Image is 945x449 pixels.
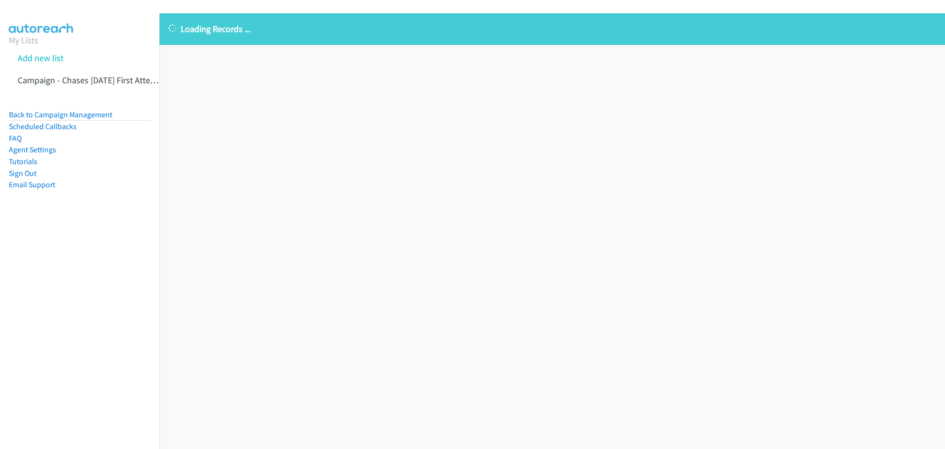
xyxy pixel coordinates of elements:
[9,134,22,143] a: FAQ
[9,110,112,119] a: Back to Campaign Management
[168,22,936,35] p: Loading Records ...
[9,35,38,46] a: My Lists
[18,74,169,86] a: Campaign - Chases [DATE] First Attempts
[9,157,37,166] a: Tutorials
[9,180,55,189] a: Email Support
[18,52,63,64] a: Add new list
[9,145,56,154] a: Agent Settings
[9,169,36,178] a: Sign Out
[9,122,77,131] a: Scheduled Callbacks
